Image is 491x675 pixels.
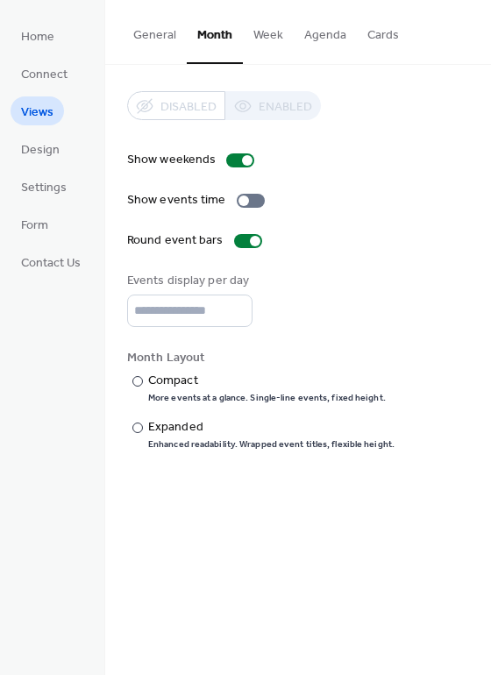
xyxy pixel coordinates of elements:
a: Home [11,21,65,50]
div: Compact [148,372,382,390]
div: Round event bars [127,231,224,250]
div: Events display per day [127,272,249,290]
a: Contact Us [11,247,91,276]
a: Views [11,96,64,125]
a: Design [11,134,70,163]
div: Show weekends [127,151,216,169]
a: Settings [11,172,77,201]
div: Expanded [148,418,391,437]
span: Design [21,141,60,160]
span: Connect [21,66,68,84]
a: Connect [11,59,78,88]
div: Month Layout [127,349,466,367]
a: Form [11,210,59,238]
span: Views [21,103,53,122]
div: More events at a glance. Single-line events, fixed height. [148,392,386,404]
span: Settings [21,179,67,197]
span: Form [21,217,48,235]
span: Contact Us [21,254,81,273]
span: Home [21,28,54,46]
div: Show events time [127,191,226,210]
div: Enhanced readability. Wrapped event titles, flexible height. [148,438,395,451]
